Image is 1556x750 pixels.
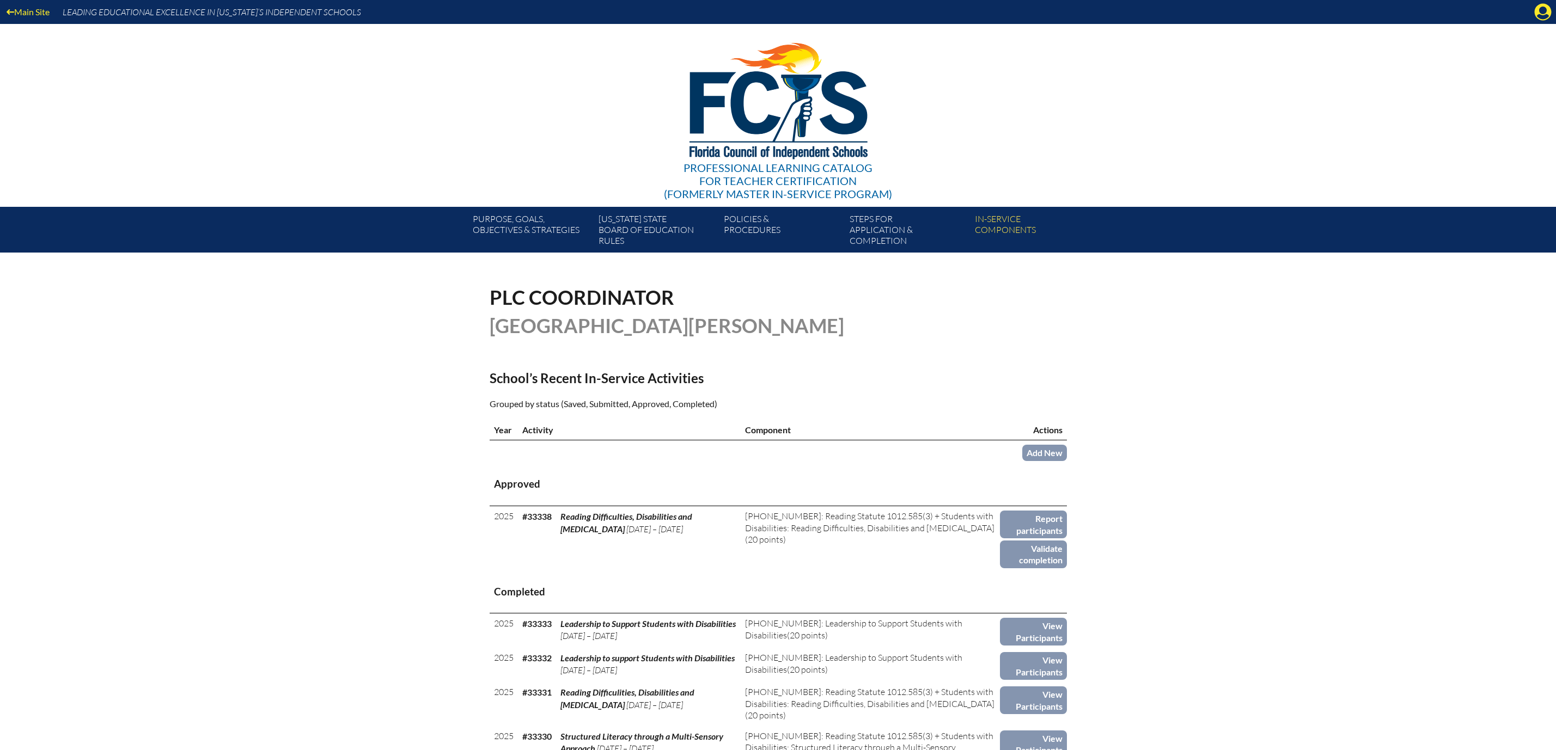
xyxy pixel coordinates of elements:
div: Professional Learning Catalog (formerly Master In-service Program) [664,161,892,200]
span: Reading Difficulities, Disabilities and [MEDICAL_DATA] [560,687,694,709]
th: Year [490,420,518,440]
td: 2025 [490,613,518,648]
a: Add New [1022,445,1067,460]
a: View Participants [1000,686,1067,714]
td: 2025 [490,648,518,682]
a: Steps forapplication & completion [845,211,971,253]
th: Actions [1000,420,1067,440]
span: [DATE] – [DATE] [560,665,617,675]
b: #33338 [522,511,552,521]
td: (20 points) [741,506,1000,570]
td: 2025 [490,682,518,726]
a: In-servicecomponents [971,211,1096,253]
span: for Teacher Certification [699,174,857,187]
svg: Manage account [1534,3,1552,21]
h3: Completed [494,585,1063,599]
span: PLC Coordinator [490,285,674,309]
span: Leadership to support Students with Disabilities [560,653,735,663]
img: FCISlogo221.eps [666,24,890,173]
a: Purpose, goals,objectives & strategies [468,211,594,253]
td: 2025 [490,506,518,570]
td: (20 points) [741,613,1000,648]
a: View Participants [1000,618,1067,646]
span: [PHONE_NUMBER]: Reading Statute 1012.585(3) + Students with Disabilities: Reading Difficulties, D... [745,686,994,709]
h2: School’s Recent In-Service Activities [490,370,873,386]
span: [DATE] – [DATE] [626,699,683,710]
span: [DATE] – [DATE] [626,524,683,534]
a: Report participants [1000,511,1067,538]
h3: Approved [494,477,1063,491]
a: Validate completion [1000,540,1067,568]
b: #33332 [522,653,552,663]
b: #33330 [522,731,552,741]
span: [PHONE_NUMBER]: Leadership to Support Students with Disabilities [745,618,962,640]
td: (20 points) [741,648,1000,682]
p: Grouped by status (Saved, Submitted, Approved, Completed) [490,397,873,411]
b: #33331 [522,687,552,697]
span: [PHONE_NUMBER]: Leadership to Support Students with Disabilities [745,652,962,674]
span: [GEOGRAPHIC_DATA][PERSON_NAME] [490,313,844,337]
td: (20 points) [741,682,1000,726]
span: Reading Difficulties, Disabilities and [MEDICAL_DATA] [560,511,692,533]
th: Activity [518,420,741,440]
a: Policies &Procedures [719,211,845,253]
th: Component [741,420,1000,440]
span: [DATE] – [DATE] [560,630,617,641]
a: Professional Learning Catalog for Teacher Certification(formerly Master In-service Program) [660,22,896,202]
a: Main Site [2,4,54,19]
b: #33333 [522,618,552,629]
a: View Participants [1000,652,1067,680]
span: [PHONE_NUMBER]: Reading Statute 1012.585(3) + Students with Disabilities: Reading Difficulties, D... [745,511,994,533]
span: Leadership to Support Students with Disabilities [560,618,736,629]
a: [US_STATE] StateBoard of Education rules [594,211,719,253]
